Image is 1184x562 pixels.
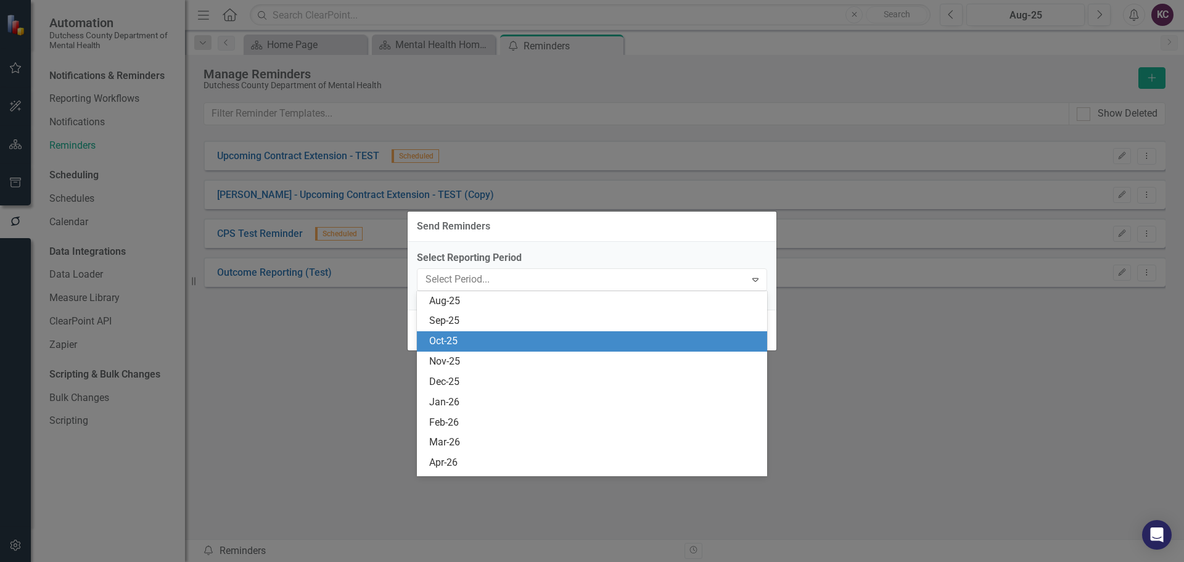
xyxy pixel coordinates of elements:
[429,375,760,389] div: Dec-25
[1142,520,1172,550] div: Open Intercom Messenger
[429,416,760,430] div: Feb-26
[429,294,760,308] div: Aug-25
[417,251,767,265] label: Select Reporting Period
[429,314,760,328] div: Sep-25
[429,355,760,369] div: Nov-25
[429,334,760,349] div: Oct-25
[417,221,490,232] div: Send Reminders
[429,436,760,450] div: Mar-26
[429,456,760,470] div: Apr-26
[429,395,760,410] div: Jan-26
